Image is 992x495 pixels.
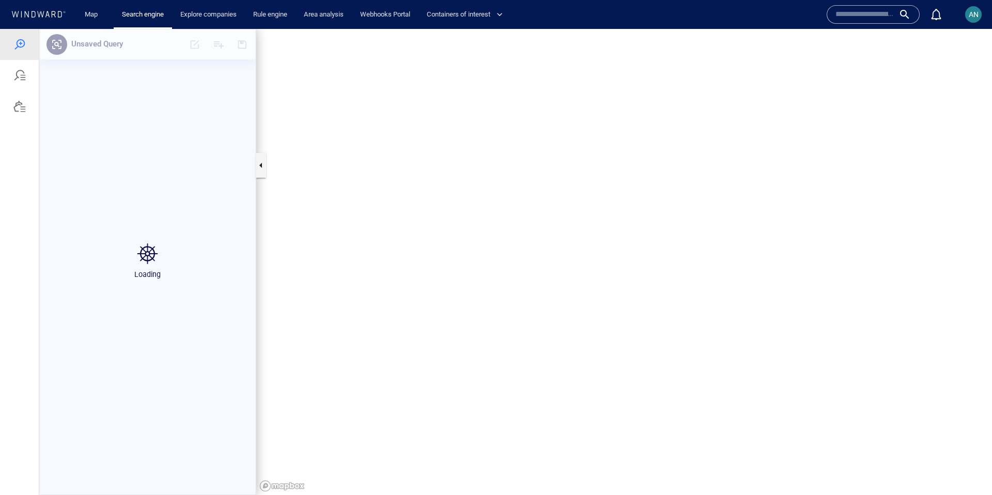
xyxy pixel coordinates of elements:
span: Containers of interest [427,9,503,21]
button: AN [963,4,984,25]
a: Map [81,6,105,24]
p: Loading [134,239,161,252]
a: Webhooks Portal [356,6,414,24]
a: Explore companies [176,6,241,24]
span: AN [969,10,979,19]
button: Map [76,6,110,24]
a: Search engine [118,6,168,24]
a: Rule engine [249,6,291,24]
a: Area analysis [300,6,348,24]
a: Mapbox logo [259,451,305,463]
div: Notification center [930,8,942,21]
iframe: Chat [948,448,984,487]
button: Containers of interest [423,6,512,24]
